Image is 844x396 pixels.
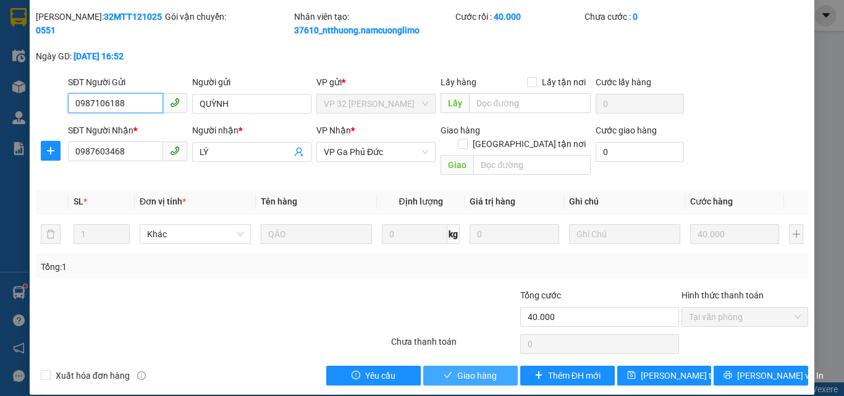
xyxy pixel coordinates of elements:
[455,10,582,23] div: Cước rồi :
[68,75,187,89] div: SĐT Người Gửi
[36,49,162,63] div: Ngày GD:
[447,224,460,244] span: kg
[147,225,243,243] span: Khác
[682,290,764,300] label: Hình thức thanh toán
[170,146,180,156] span: phone
[537,75,591,89] span: Lấy tận nơi
[641,369,740,382] span: [PERSON_NAME] thay đổi
[261,196,297,206] span: Tên hàng
[534,371,543,381] span: plus
[140,196,186,206] span: Đơn vị tính
[627,371,636,381] span: save
[470,224,559,244] input: 0
[74,51,124,61] b: [DATE] 16:52
[116,52,517,67] li: Số nhà [STREET_ADDRESS][PERSON_NAME]
[441,155,473,175] span: Giao
[294,147,304,157] span: user-add
[68,124,187,137] div: SĐT Người Nhận
[294,10,453,37] div: Nhân viên tạo:
[399,196,442,206] span: Định lượng
[633,12,638,22] b: 0
[470,196,515,206] span: Giá trị hàng
[390,335,519,356] div: Chưa thanh toán
[41,224,61,244] button: delete
[520,366,615,385] button: plusThêm ĐH mới
[41,260,327,274] div: Tổng: 1
[41,146,60,156] span: plus
[457,369,497,382] span: Giao hàng
[737,369,824,382] span: [PERSON_NAME] và In
[316,75,436,89] div: VP gửi
[324,95,428,113] span: VP 32 Mạc Thái Tổ
[596,125,657,135] label: Cước giao hàng
[569,224,680,244] input: Ghi Chú
[137,371,146,380] span: info-circle
[165,10,292,23] div: Gói vận chuyển:
[520,290,561,300] span: Tổng cước
[365,369,395,382] span: Yêu cầu
[690,196,733,206] span: Cước hàng
[192,124,311,137] div: Người nhận
[441,93,469,113] span: Lấy
[170,98,180,107] span: phone
[116,67,517,83] li: Hotline: 1900400028
[689,308,801,326] span: Tại văn phòng
[324,143,428,161] span: VP Ga Phủ Đức
[51,369,135,382] span: Xuất hóa đơn hàng
[423,366,518,385] button: checkGiao hàng
[473,155,591,175] input: Dọc đường
[192,75,311,89] div: Người gửi
[352,371,360,381] span: exclamation-circle
[584,10,711,23] div: Chưa cước :
[690,224,779,244] input: 0
[494,12,521,22] b: 40.000
[789,224,803,244] button: plus
[564,190,685,214] th: Ghi chú
[294,25,420,35] b: 37610_ntthuong.namcuonglimo
[714,366,808,385] button: printer[PERSON_NAME] và In
[74,196,83,206] span: SL
[36,10,162,37] div: [PERSON_NAME]:
[441,77,476,87] span: Lấy hàng
[441,125,480,135] span: Giao hàng
[444,371,452,381] span: check
[596,94,684,114] input: Cước lấy hàng
[41,141,61,161] button: plus
[150,14,483,48] b: Công ty TNHH Trọng Hiếu Phú Thọ - Nam Cường Limousine
[617,366,712,385] button: save[PERSON_NAME] thay đổi
[596,77,651,87] label: Cước lấy hàng
[548,369,601,382] span: Thêm ĐH mới
[326,366,421,385] button: exclamation-circleYêu cầu
[261,224,372,244] input: VD: Bàn, Ghế
[724,371,732,381] span: printer
[469,93,591,113] input: Dọc đường
[316,125,351,135] span: VP Nhận
[596,142,684,162] input: Cước giao hàng
[468,137,591,151] span: [GEOGRAPHIC_DATA] tận nơi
